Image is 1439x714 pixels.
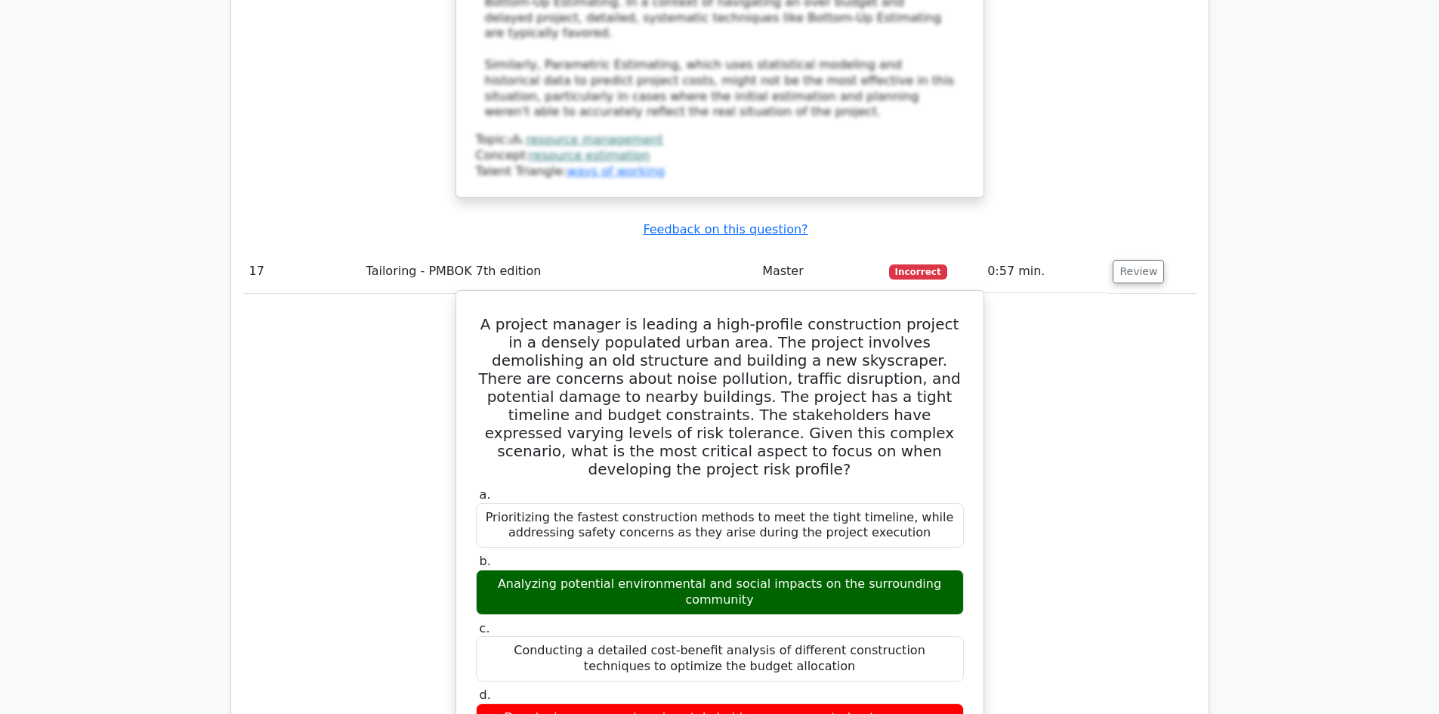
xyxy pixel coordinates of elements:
[480,487,491,502] span: a.
[476,132,964,179] div: Talent Triangle:
[243,250,360,293] td: 17
[526,132,662,147] a: resource management
[480,688,491,702] span: d.
[476,148,964,164] div: Concept:
[981,250,1107,293] td: 0:57 min.
[476,503,964,549] div: Prioritizing the fastest construction methods to meet the tight timeline, while addressing safety...
[476,636,964,682] div: Conducting a detailed cost-benefit analysis of different construction techniques to optimize the ...
[643,222,808,236] a: Feedback on this question?
[1113,260,1164,283] button: Review
[476,570,964,615] div: Analyzing potential environmental and social impacts on the surrounding community
[480,621,490,635] span: c.
[480,554,491,568] span: b.
[889,264,947,280] span: Incorrect
[567,164,665,178] a: ways of working
[530,148,650,162] a: resource estimation
[476,132,964,148] div: Topic:
[474,315,965,478] h5: A project manager is leading a high-profile construction project in a densely populated urban are...
[756,250,883,293] td: Master
[360,250,757,293] td: Tailoring - PMBOK 7th edition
